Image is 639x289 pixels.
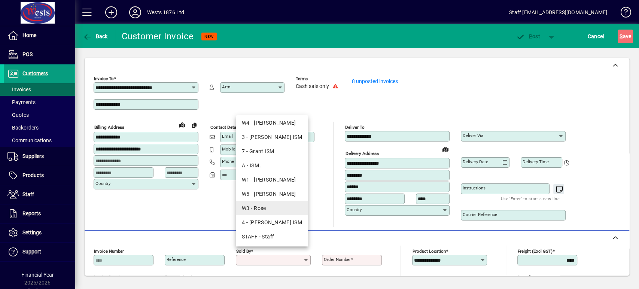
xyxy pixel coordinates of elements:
[7,99,36,105] span: Payments
[439,143,451,155] a: View on map
[324,257,351,262] mat-label: Order number
[94,249,124,254] mat-label: Invoice number
[236,173,308,187] mat-option: W1 - Judy
[22,153,44,159] span: Suppliers
[222,134,233,139] mat-label: Email
[463,133,483,138] mat-label: Deliver via
[22,249,41,255] span: Support
[4,185,75,204] a: Staff
[236,201,308,215] mat-option: W3 - Rose
[165,275,190,280] mat-label: Payment due
[242,133,302,141] div: 3 - [PERSON_NAME] ISM
[242,147,302,155] div: 7 - Grant ISM
[7,125,39,131] span: Backorders
[4,96,75,109] a: Payments
[94,76,114,81] mat-label: Invoice To
[99,6,123,19] button: Add
[463,159,488,164] mat-label: Delivery date
[22,229,42,235] span: Settings
[242,176,302,184] div: W1 - [PERSON_NAME]
[95,181,110,186] mat-label: Country
[242,162,302,170] div: A - ISM .
[7,137,52,143] span: Communications
[22,210,41,216] span: Reports
[222,146,235,152] mat-label: Mobile
[242,219,302,226] div: 4 - [PERSON_NAME] ISM
[620,30,631,42] span: ave
[242,233,302,241] div: STAFF - Staff
[4,83,75,96] a: Invoices
[296,76,341,81] span: Terms
[222,159,234,164] mat-label: Phone
[236,249,251,254] mat-label: Sold by
[236,144,308,158] mat-option: 7 - Grant ISM
[4,134,75,147] a: Communications
[147,6,184,18] div: Wests 1876 Ltd
[615,1,630,26] a: Knowledge Base
[516,33,540,39] span: ost
[347,207,362,212] mat-label: Country
[242,204,302,212] div: W3 - Rose
[618,30,633,43] button: Save
[22,51,33,57] span: POS
[94,275,118,280] mat-label: Invoice date
[123,6,147,19] button: Profile
[588,30,604,42] span: Cancel
[167,257,186,262] mat-label: Reference
[4,243,75,261] a: Support
[236,187,308,201] mat-option: W5 - Kate
[620,33,623,39] span: S
[4,109,75,121] a: Quotes
[83,33,108,39] span: Back
[518,249,553,254] mat-label: Freight (excl GST)
[352,78,398,84] a: 8 unposted invoices
[242,119,302,127] div: W4 - [PERSON_NAME]
[21,272,54,278] span: Financial Year
[204,34,214,39] span: NEW
[345,125,365,130] mat-label: Deliver To
[22,191,34,197] span: Staff
[81,30,110,43] button: Back
[586,30,606,43] button: Cancel
[22,70,48,76] span: Customers
[4,223,75,242] a: Settings
[529,33,532,39] span: P
[4,26,75,45] a: Home
[4,45,75,64] a: POS
[523,159,549,164] mat-label: Delivery time
[501,194,560,203] mat-hint: Use 'Enter' to start a new line
[242,190,302,198] div: W5 - [PERSON_NAME]
[463,212,497,217] mat-label: Courier Reference
[512,30,544,43] button: Post
[236,158,308,173] mat-option: A - ISM .
[4,166,75,185] a: Products
[518,275,536,280] mat-label: Rounding
[122,30,194,42] div: Customer Invoice
[236,130,308,144] mat-option: 3 - David ISM
[463,185,486,191] mat-label: Instructions
[222,84,230,89] mat-label: Attn
[7,86,31,92] span: Invoices
[176,119,188,131] a: View on map
[22,32,36,38] span: Home
[236,116,308,130] mat-option: W4 - Craig
[22,172,44,178] span: Products
[509,6,607,18] div: Staff [EMAIL_ADDRESS][DOMAIN_NAME]
[4,147,75,166] a: Suppliers
[75,30,116,43] app-page-header-button: Back
[4,121,75,134] a: Backorders
[296,83,329,89] span: Cash sale only
[4,204,75,223] a: Reports
[188,119,200,131] button: Copy to Delivery address
[7,112,29,118] span: Quotes
[236,215,308,229] mat-option: 4 - Shane ISM
[236,229,308,244] mat-option: STAFF - Staff
[413,249,446,254] mat-label: Product location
